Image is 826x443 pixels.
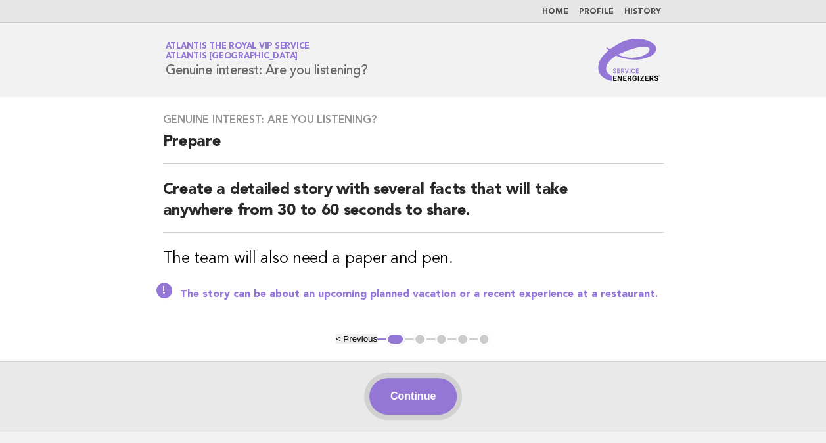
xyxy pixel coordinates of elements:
[386,333,405,346] button: 1
[163,113,664,126] h3: Genuine interest: Are you listening?
[163,131,664,164] h2: Prepare
[624,8,661,16] a: History
[542,8,568,16] a: Home
[336,334,377,344] button: < Previous
[579,8,614,16] a: Profile
[166,42,310,60] a: Atlantis the Royal VIP ServiceAtlantis [GEOGRAPHIC_DATA]
[163,179,664,233] h2: Create a detailed story with several facts that will take anywhere from 30 to 60 seconds to share.
[163,248,664,269] h3: The team will also need a paper and pen.
[166,43,368,77] h1: Genuine interest: Are you listening?
[180,288,664,301] p: The story can be about an upcoming planned vacation or a recent experience at a restaurant.
[369,378,457,415] button: Continue
[166,53,298,61] span: Atlantis [GEOGRAPHIC_DATA]
[598,39,661,81] img: Service Energizers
